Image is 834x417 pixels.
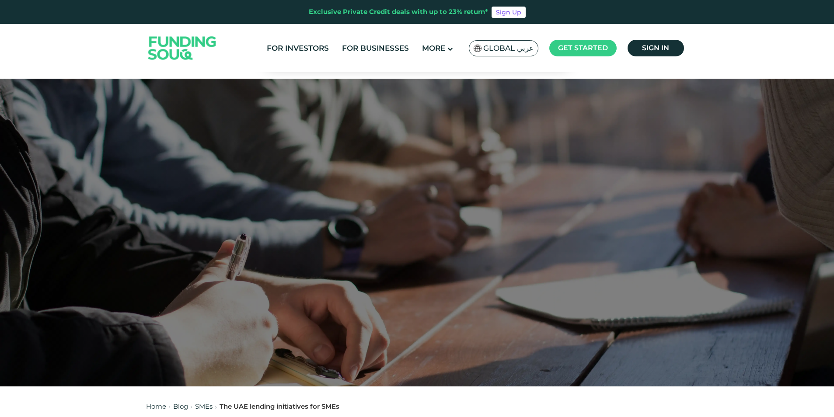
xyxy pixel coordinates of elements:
span: Get started [558,44,608,52]
a: For Businesses [340,41,411,56]
a: SMEs [195,402,213,410]
span: Global عربي [483,43,534,53]
a: Sign Up [492,7,526,18]
div: The UAE lending initiatives for SMEs [220,402,339,412]
span: Sign in [642,44,669,52]
div: Exclusive Private Credit deals with up to 23% return* [309,7,488,17]
img: Logo [140,26,225,70]
a: Blog [173,402,188,410]
a: Home [146,402,166,410]
a: Sign in [628,40,684,56]
a: For Investors [265,41,331,56]
img: SA Flag [474,45,482,52]
span: More [422,44,445,52]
